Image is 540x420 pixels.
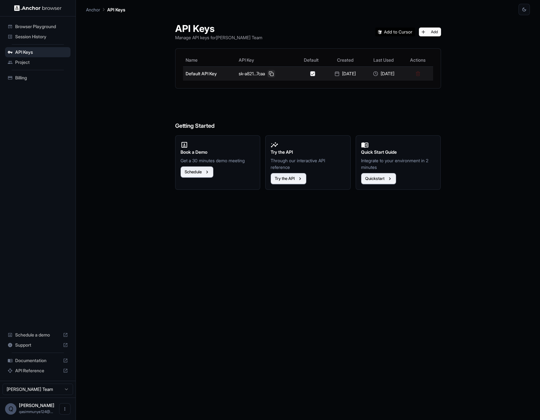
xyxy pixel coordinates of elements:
span: qasimmunye124@gmail.com [19,409,53,414]
div: API Reference [5,366,71,376]
span: Browser Playground [15,23,68,30]
p: Anchor [86,6,100,13]
button: Copy API key [267,70,275,77]
button: Open menu [59,403,71,415]
div: Documentation [5,355,71,366]
button: Quickstart [361,173,396,184]
span: Schedule a demo [15,332,60,338]
h2: Quick Start Guide [361,149,436,156]
th: Name [183,54,236,66]
div: Billing [5,73,71,83]
span: Session History [15,34,68,40]
div: Project [5,57,71,67]
h2: Try the API [271,149,345,156]
th: Actions [403,54,433,66]
button: Add [419,28,441,36]
nav: breadcrumb [86,6,125,13]
th: API Key [236,54,297,66]
div: Session History [5,32,71,42]
div: sk-a821...7caa [239,70,294,77]
span: Billing [15,75,68,81]
img: Anchor Logo [14,5,62,11]
button: Try the API [271,173,306,184]
div: Schedule a demo [5,330,71,340]
img: Add anchorbrowser MCP server to Cursor [375,28,415,36]
div: [DATE] [367,71,401,77]
th: Last Used [365,54,403,66]
span: Qasim Munye [19,403,54,408]
div: [DATE] [328,71,362,77]
p: Integrate to your environment in 2 minutes [361,157,436,170]
span: API Keys [15,49,68,55]
h1: API Keys [175,23,262,34]
p: Manage API keys for [PERSON_NAME] Team [175,34,262,41]
p: Get a 30 minutes demo meeting [181,157,255,164]
th: Default [297,54,326,66]
span: Project [15,59,68,65]
span: API Reference [15,367,60,374]
p: Through our interactive API reference [271,157,345,170]
h6: Getting Started [175,96,441,131]
div: Q [5,403,16,415]
button: Schedule [181,166,213,178]
div: Browser Playground [5,22,71,32]
td: Default API Key [183,66,236,81]
p: API Keys [107,6,125,13]
div: Support [5,340,71,350]
h2: Book a Demo [181,149,255,156]
span: Documentation [15,357,60,364]
div: API Keys [5,47,71,57]
th: Created [326,54,365,66]
span: Support [15,342,60,348]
